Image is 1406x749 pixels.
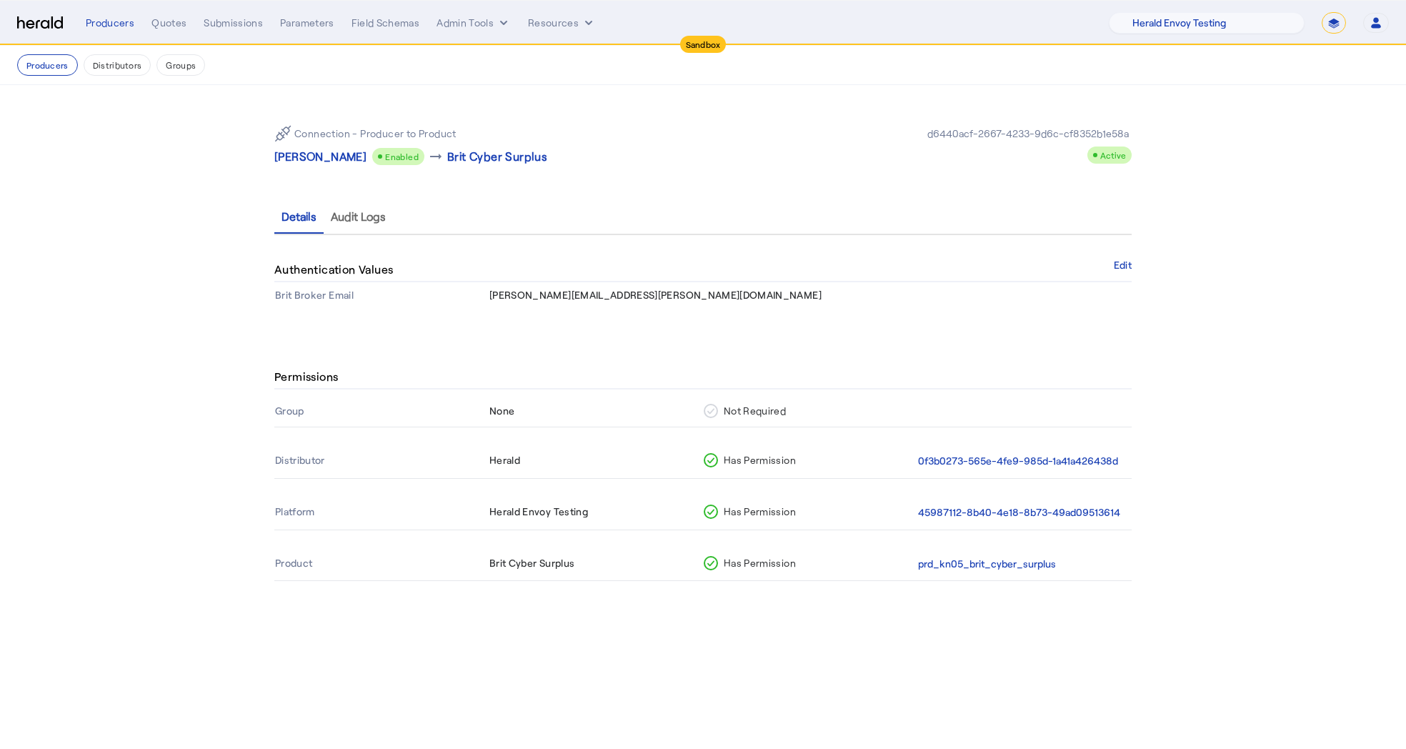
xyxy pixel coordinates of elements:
[151,16,186,30] div: Quotes
[489,496,703,530] th: Herald Envoy Testing
[274,395,489,427] th: Group
[274,445,489,478] th: Distributor
[351,16,420,30] div: Field Schemas
[918,556,1056,572] button: prd_kn05_brit_cyber_surplus
[924,127,1132,141] div: d6440acf-2667-4233-9d6c-cf8352b1e58a
[84,54,151,76] button: Distributors
[704,453,912,467] div: Has Permission
[1114,261,1132,269] button: Edit
[447,148,547,165] p: Brit Cyber Surplus
[281,211,316,222] span: Details
[680,36,727,53] div: Sandbox
[331,211,386,222] span: Audit Logs
[274,261,399,278] h4: Authentication Values
[528,16,596,30] button: Resources dropdown menu
[156,54,205,76] button: Groups
[437,16,511,30] button: internal dropdown menu
[489,395,703,427] th: None
[489,445,703,478] th: Herald
[274,496,489,530] th: Platform
[489,547,703,581] th: Brit Cyber Surplus
[1100,150,1126,160] span: Active
[280,16,334,30] div: Parameters
[274,148,367,165] p: [PERSON_NAME]
[274,547,489,581] th: Product
[204,16,263,30] div: Submissions
[274,368,344,385] h4: Permissions
[86,16,134,30] div: Producers
[704,505,912,519] div: Has Permission
[704,404,912,418] div: Not Required
[918,505,1120,521] button: 45987112-8b40-4e18-8b73-49ad09513614
[385,152,419,162] span: Enabled
[17,54,78,76] button: Producers
[274,282,489,308] th: Brit Broker Email
[427,148,444,165] mat-icon: arrow_right_alt
[704,556,912,570] div: Has Permission
[294,127,457,141] p: Connection - Producer to Product
[489,289,822,301] span: [PERSON_NAME][EMAIL_ADDRESS][PERSON_NAME][DOMAIN_NAME]
[918,453,1118,470] button: 0f3b0273-565e-4fe9-985d-1a41a426438d
[17,16,63,30] img: Herald Logo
